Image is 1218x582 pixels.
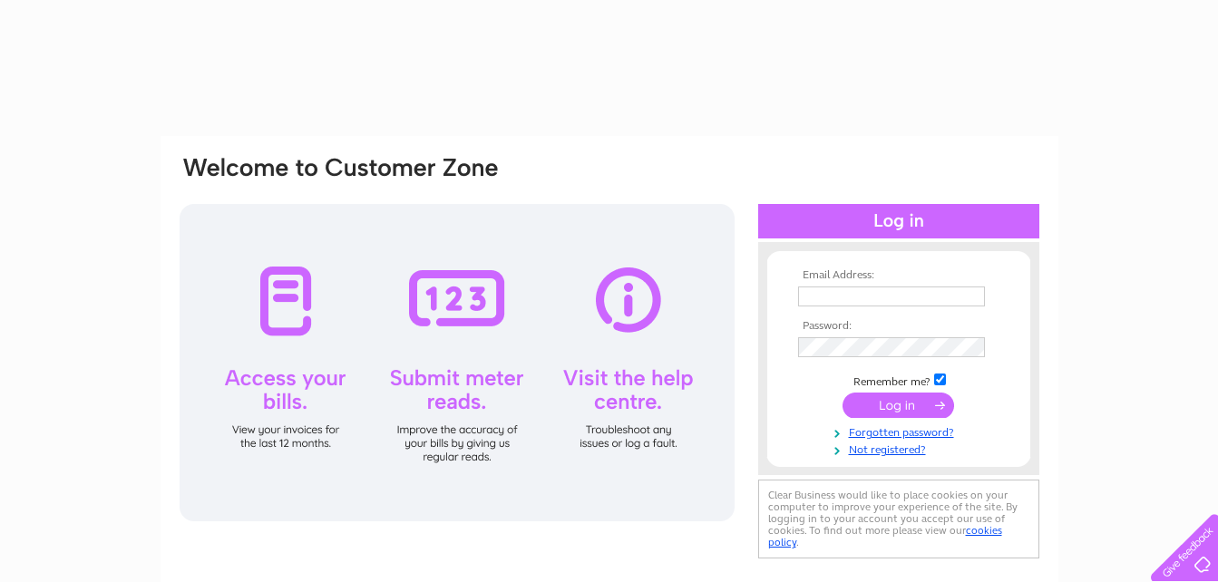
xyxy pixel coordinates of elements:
[758,480,1039,558] div: Clear Business would like to place cookies on your computer to improve your experience of the sit...
[798,422,1004,440] a: Forgotten password?
[843,393,954,418] input: Submit
[768,524,1002,548] a: cookies policy
[794,269,1004,282] th: Email Address:
[794,371,1004,389] td: Remember me?
[798,440,1004,457] a: Not registered?
[794,320,1004,333] th: Password:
